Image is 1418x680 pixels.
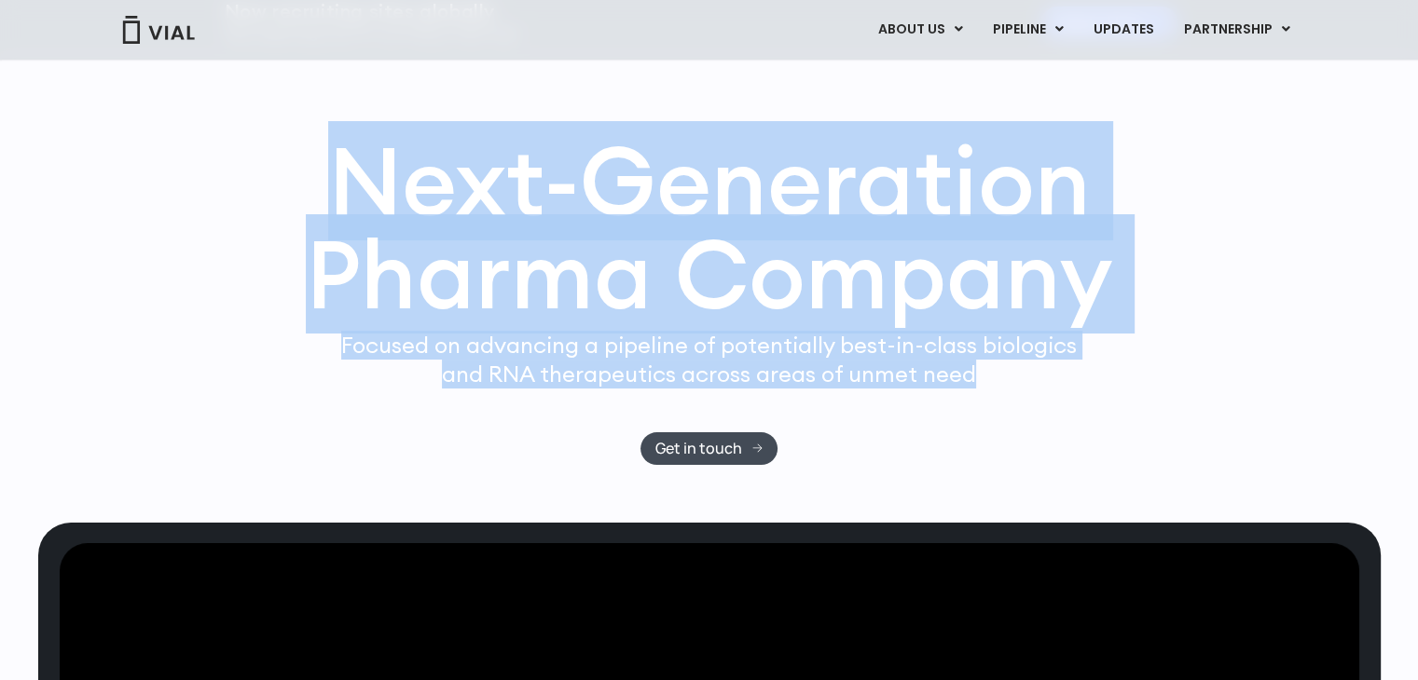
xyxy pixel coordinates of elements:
[1168,14,1304,46] a: PARTNERSHIPMenu Toggle
[655,442,742,456] span: Get in touch
[640,432,778,465] a: Get in touch
[121,16,196,44] img: Vial Logo
[1078,14,1167,46] a: UPDATES
[862,14,976,46] a: ABOUT USMenu Toggle
[977,14,1077,46] a: PIPELINEMenu Toggle
[334,331,1085,388] p: Focused on advancing a pipeline of potentially best-in-class biologics and RNA therapeutics acros...
[306,134,1113,322] h1: Next-Generation Pharma Company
